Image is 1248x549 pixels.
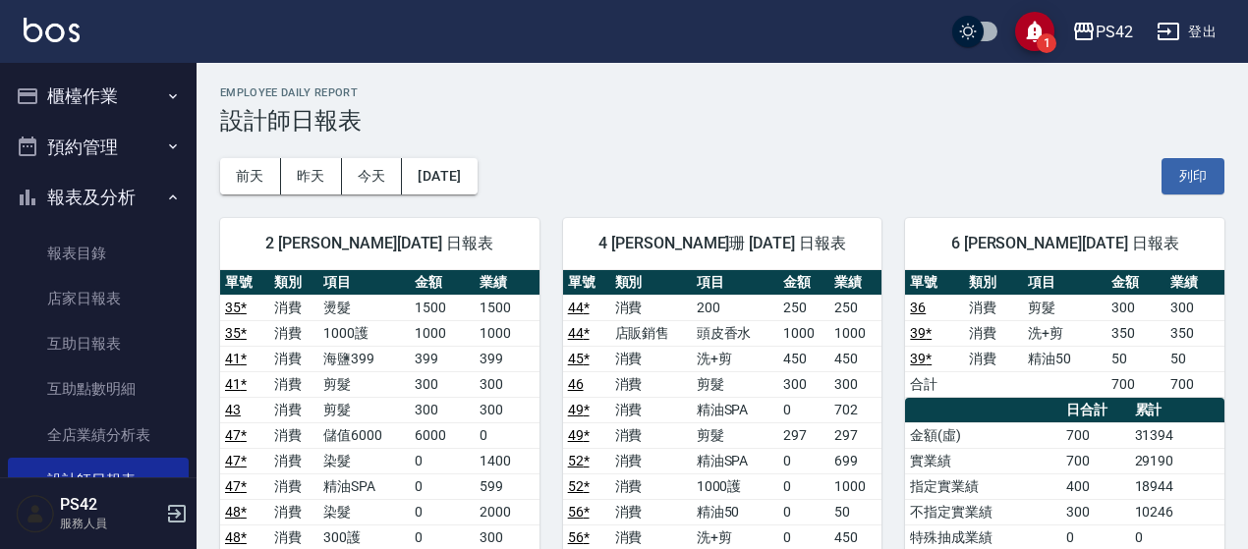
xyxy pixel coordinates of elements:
[829,295,881,320] td: 250
[318,473,409,499] td: 精油SPA
[829,397,881,422] td: 702
[964,270,1023,296] th: 類別
[1106,371,1165,397] td: 700
[692,473,778,499] td: 1000護
[829,448,881,473] td: 699
[964,320,1023,346] td: 消費
[905,499,1060,524] td: 不指定實業績
[410,473,475,499] td: 0
[225,402,241,417] a: 43
[24,18,80,42] img: Logo
[778,371,830,397] td: 300
[475,473,539,499] td: 599
[610,397,692,422] td: 消費
[1106,346,1165,371] td: 50
[829,346,881,371] td: 450
[1130,499,1224,524] td: 10246
[692,295,778,320] td: 200
[342,158,403,194] button: 今天
[905,422,1060,448] td: 金額(虛)
[1015,12,1054,51] button: save
[964,295,1023,320] td: 消費
[475,371,539,397] td: 300
[269,346,318,371] td: 消費
[269,397,318,422] td: 消費
[318,422,409,448] td: 儲值6000
[1023,346,1106,371] td: 精油50
[1061,398,1130,423] th: 日合計
[269,422,318,448] td: 消費
[410,295,475,320] td: 1500
[8,412,189,458] a: 全店業績分析表
[475,422,539,448] td: 0
[610,422,692,448] td: 消費
[610,270,692,296] th: 類別
[60,495,160,515] h5: PS42
[610,371,692,397] td: 消費
[610,346,692,371] td: 消費
[475,295,539,320] td: 1500
[60,515,160,532] p: 服務人員
[410,397,475,422] td: 300
[1061,473,1130,499] td: 400
[692,499,778,524] td: 精油50
[829,499,881,524] td: 50
[692,397,778,422] td: 精油SPA
[692,448,778,473] td: 精油SPA
[1165,346,1224,371] td: 50
[1061,422,1130,448] td: 700
[829,320,881,346] td: 1000
[318,397,409,422] td: 剪髮
[410,371,475,397] td: 300
[269,473,318,499] td: 消費
[269,270,318,296] th: 類別
[905,270,1224,398] table: a dense table
[610,320,692,346] td: 店販銷售
[1130,422,1224,448] td: 31394
[910,300,926,315] a: 36
[410,448,475,473] td: 0
[475,499,539,524] td: 2000
[778,397,830,422] td: 0
[905,448,1060,473] td: 實業績
[1064,12,1141,52] button: PS42
[692,346,778,371] td: 洗+剪
[410,499,475,524] td: 0
[1106,320,1165,346] td: 350
[475,346,539,371] td: 399
[563,270,610,296] th: 單號
[16,494,55,533] img: Person
[1023,320,1106,346] td: 洗+剪
[1165,371,1224,397] td: 700
[1162,158,1224,194] button: 列印
[1149,14,1224,50] button: 登出
[568,376,584,392] a: 46
[1037,33,1056,53] span: 1
[829,270,881,296] th: 業績
[778,422,830,448] td: 297
[410,346,475,371] td: 399
[778,295,830,320] td: 250
[778,473,830,499] td: 0
[1165,295,1224,320] td: 300
[1061,448,1130,473] td: 700
[1096,20,1133,44] div: PS42
[8,172,189,223] button: 報表及分析
[8,122,189,173] button: 預約管理
[8,458,189,503] a: 設計師日報表
[1023,295,1106,320] td: 剪髮
[318,270,409,296] th: 項目
[269,371,318,397] td: 消費
[829,371,881,397] td: 300
[1130,398,1224,423] th: 累計
[1165,320,1224,346] td: 350
[610,473,692,499] td: 消費
[1023,270,1106,296] th: 項目
[410,270,475,296] th: 金額
[8,321,189,366] a: 互助日報表
[318,448,409,473] td: 染髮
[318,295,409,320] td: 燙髮
[220,107,1224,135] h3: 設計師日報表
[778,448,830,473] td: 0
[929,234,1201,253] span: 6 [PERSON_NAME][DATE] 日報表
